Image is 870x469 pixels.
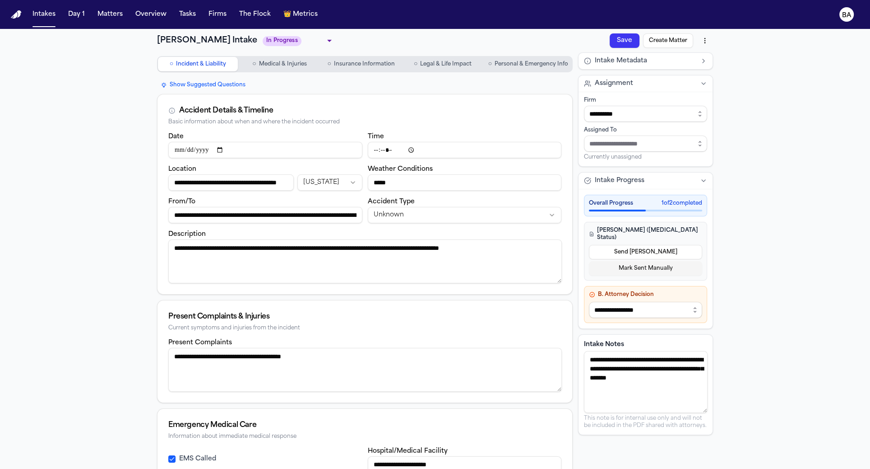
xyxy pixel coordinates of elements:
[327,60,331,69] span: ○
[176,6,199,23] button: Tasks
[168,231,206,238] label: Description
[168,325,561,332] div: Current symptoms and injuries from the incident
[205,6,230,23] button: Firms
[29,6,59,23] button: Intakes
[578,53,713,69] button: Intake Metadata
[595,79,633,88] span: Assignment
[94,6,126,23] button: Matters
[280,6,321,23] button: crownMetrics
[263,36,301,46] span: In Progress
[368,142,562,158] input: Incident time
[132,6,170,23] button: Overview
[168,207,362,223] input: From/To destination
[168,133,184,140] label: Date
[584,106,707,122] input: Select firm
[610,33,639,48] button: Save
[157,80,249,90] button: Show Suggested Questions
[403,57,483,71] button: Go to Legal & Life Impact
[643,33,693,48] button: Create Matter
[595,56,647,66] span: Intake Metadata
[368,198,415,205] label: Accident Type
[578,75,713,92] button: Assignment
[168,311,561,322] div: Present Complaints & Injuries
[321,57,401,71] button: Go to Insurance Information
[168,339,232,346] label: Present Complaints
[259,61,307,68] span: Medical & Injuries
[589,261,702,276] button: Mark Sent Manually
[168,239,562,283] textarea: Incident description
[157,34,257,47] h1: [PERSON_NAME] Intake
[589,200,633,207] span: Overall Progress
[485,57,572,71] button: Go to Personal & Emergency Info
[420,61,472,68] span: Legal & Life Impact
[168,198,195,205] label: From/To
[179,455,216,464] label: EMS Called
[488,60,492,69] span: ○
[584,127,707,134] div: Assigned To
[495,61,568,68] span: Personal & Emergency Info
[168,119,561,126] div: Basic information about when and where the incident occurred
[368,133,384,140] label: Time
[168,166,196,173] label: Location
[179,105,273,116] div: Accident Details & Timeline
[584,154,642,161] span: Currently unassigned
[168,174,294,191] input: Incident location
[297,174,362,191] button: Incident state
[176,61,226,68] span: Incident & Liability
[595,176,644,185] span: Intake Progress
[589,227,702,241] h4: [PERSON_NAME] ([MEDICAL_DATA] Status)
[584,136,707,152] input: Assign to staff member
[578,173,713,189] button: Intake Progress
[368,448,448,455] label: Hospital/Medical Facility
[584,97,707,104] div: Firm
[11,10,22,19] img: Finch Logo
[584,415,707,429] p: This note is for internal use only and will not be included in the PDF shared with attorneys.
[584,351,708,413] textarea: Intake notes
[168,433,561,440] div: Information about immediate medical response
[236,6,274,23] button: The Flock
[65,6,88,23] button: Day 1
[334,61,395,68] span: Insurance Information
[158,57,238,71] button: Go to Incident & Liability
[263,34,335,47] div: Update intake status
[584,340,707,349] label: Intake Notes
[252,60,256,69] span: ○
[168,348,562,392] textarea: Present complaints
[168,142,362,158] input: Incident date
[368,174,562,191] input: Weather conditions
[589,245,702,259] button: Send [PERSON_NAME]
[662,200,702,207] span: 1 of 2 completed
[589,291,702,298] h4: B. Attorney Decision
[170,60,173,69] span: ○
[11,10,22,19] a: Home
[697,33,713,49] button: More actions
[240,57,319,71] button: Go to Medical & Injuries
[368,166,433,173] label: Weather Conditions
[414,60,417,69] span: ○
[168,420,561,431] div: Emergency Medical Care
